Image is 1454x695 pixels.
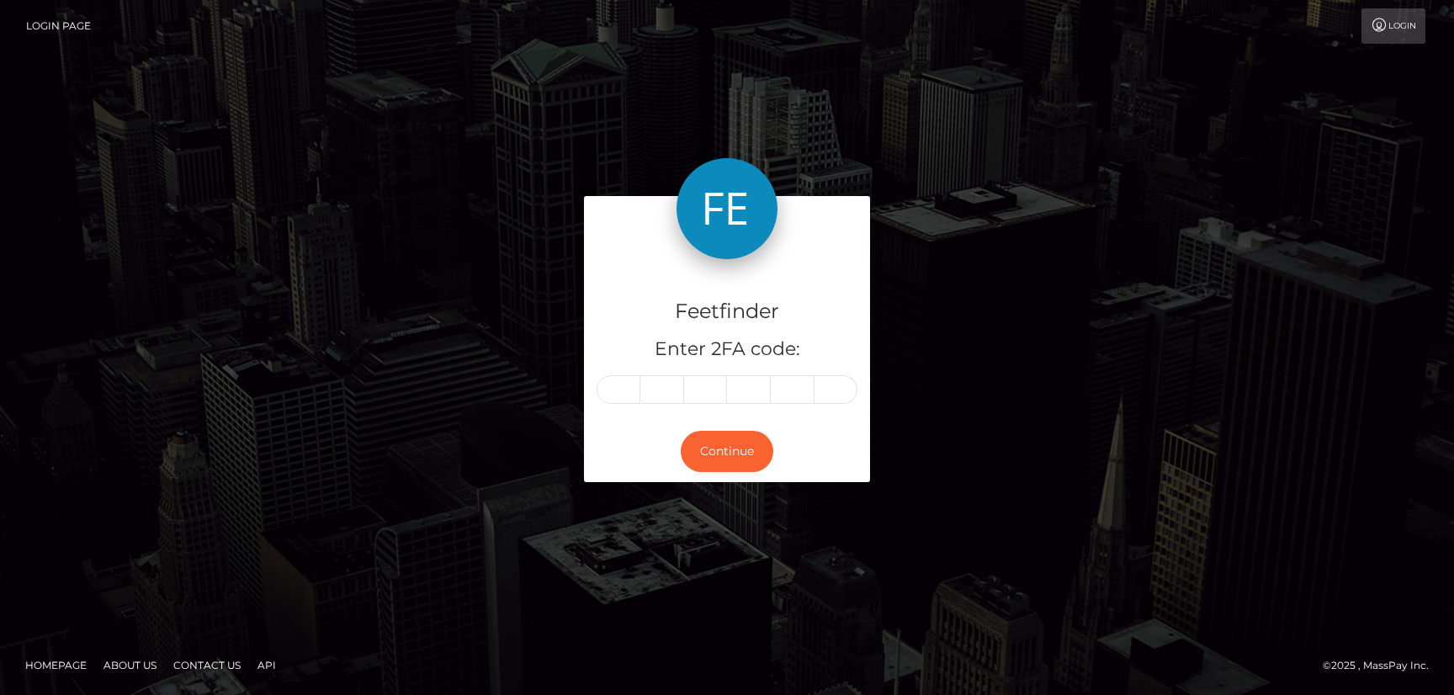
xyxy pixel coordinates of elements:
[1323,656,1441,675] div: © 2025 , MassPay Inc.
[19,652,93,678] a: Homepage
[167,652,247,678] a: Contact Us
[681,431,773,472] button: Continue
[597,337,857,363] h5: Enter 2FA code:
[677,158,777,259] img: Feetfinder
[251,652,283,678] a: API
[97,652,163,678] a: About Us
[26,8,91,44] a: Login Page
[1361,8,1425,44] a: Login
[597,297,857,326] h4: Feetfinder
